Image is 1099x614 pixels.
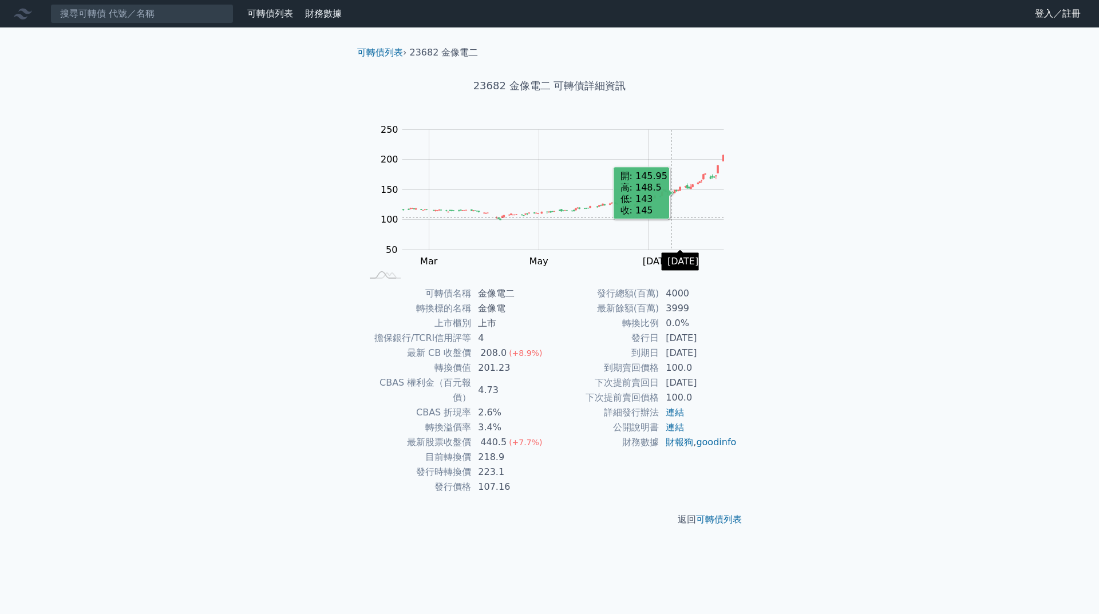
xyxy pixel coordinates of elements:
tspan: May [529,256,548,267]
td: 發行時轉換價 [362,465,471,480]
td: 107.16 [471,480,549,494]
td: 轉換價值 [362,361,471,375]
td: 4.73 [471,375,549,405]
td: 最新 CB 收盤價 [362,346,471,361]
td: 到期日 [549,346,659,361]
a: 可轉債列表 [247,8,293,19]
tspan: [DATE] [643,256,674,267]
p: 返回 [348,513,751,526]
td: 轉換溢價率 [362,420,471,435]
td: 財務數據 [549,435,659,450]
td: [DATE] [659,346,737,361]
a: 可轉債列表 [357,47,403,58]
td: 發行總額(百萬) [549,286,659,301]
a: 可轉債列表 [696,514,742,525]
a: goodinfo [696,437,736,447]
li: 23682 金像電二 [410,46,479,60]
td: 發行日 [549,331,659,346]
h1: 23682 金像電二 可轉債詳細資訊 [348,78,751,94]
a: 登入／註冊 [1026,5,1090,23]
tspan: 100 [381,214,398,225]
td: CBAS 權利金（百元報價） [362,375,471,405]
td: 最新餘額(百萬) [549,301,659,316]
td: 擔保銀行/TCRI信用評等 [362,331,471,346]
td: 100.0 [659,390,737,405]
a: 連結 [666,407,684,418]
tspan: 200 [381,154,398,165]
tspan: 150 [381,184,398,195]
td: 201.23 [471,361,549,375]
td: 3.4% [471,420,549,435]
tspan: 50 [386,244,397,255]
td: 0.0% [659,316,737,331]
td: 轉換比例 [549,316,659,331]
td: , [659,435,737,450]
td: 到期賣回價格 [549,361,659,375]
a: 財務數據 [305,8,342,19]
td: 目前轉換價 [362,450,471,465]
td: 223.1 [471,465,549,480]
td: 可轉債名稱 [362,286,471,301]
td: 轉換標的名稱 [362,301,471,316]
td: 100.0 [659,361,737,375]
tspan: 250 [381,124,398,135]
td: 最新股票收盤價 [362,435,471,450]
a: 連結 [666,422,684,433]
td: 2.6% [471,405,549,420]
td: 金像電二 [471,286,549,301]
td: 下次提前賣回價格 [549,390,659,405]
td: 發行價格 [362,480,471,494]
td: 詳細發行辦法 [549,405,659,420]
td: 公開說明書 [549,420,659,435]
td: 上市櫃別 [362,316,471,331]
div: 440.5 [478,435,509,450]
td: 218.9 [471,450,549,465]
g: Chart [375,124,741,290]
input: 搜尋可轉債 代號／名稱 [50,4,234,23]
a: 財報狗 [666,437,693,447]
td: 3999 [659,301,737,316]
td: [DATE] [659,375,737,390]
td: 金像電 [471,301,549,316]
li: › [357,46,406,60]
span: (+7.7%) [509,438,542,447]
span: (+8.9%) [509,348,542,358]
td: 下次提前賣回日 [549,375,659,390]
tspan: Mar [420,256,438,267]
iframe: Chat Widget [1042,559,1099,614]
div: 聊天小工具 [1042,559,1099,614]
td: 4 [471,331,549,346]
td: 上市 [471,316,549,331]
td: [DATE] [659,331,737,346]
td: CBAS 折現率 [362,405,471,420]
div: 208.0 [478,346,509,361]
td: 4000 [659,286,737,301]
